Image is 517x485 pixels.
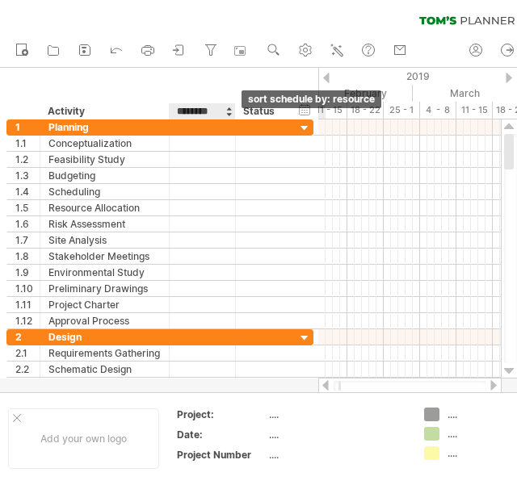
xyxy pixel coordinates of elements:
div: Approval Process [48,313,161,328]
div: February 2019 [267,85,413,102]
div: 2.3 [15,378,40,393]
div: Feasibility Study [48,152,161,167]
div: Conceptualization [48,136,161,151]
div: 1.5 [15,200,40,215]
div: 2.2 [15,362,40,377]
div: 1.6 [15,216,40,232]
div: 1.2 [15,152,40,167]
div: 18 - 22 [347,102,384,119]
div: Date: [177,428,266,441]
div: 1.3 [15,168,40,183]
div: 2.1 [15,345,40,361]
div: .... [269,428,405,441]
div: 1.4 [15,184,40,199]
div: 1 [15,119,40,135]
div: sort schedule by: resource [242,90,381,108]
div: 1.7 [15,232,40,248]
div: Project: [177,408,266,421]
div: 25 - 1 [384,102,420,119]
div: 1.9 [15,265,40,280]
div: Stakeholder Meetings [48,249,161,264]
div: Planning [48,119,161,135]
div: 1.1 [15,136,40,151]
div: Site Analysis [48,232,161,248]
div: Scheduling [48,184,161,199]
div: 1.10 [15,281,40,296]
div: Environmental Study [48,265,161,280]
div: 1.8 [15,249,40,264]
div: Status [243,103,279,119]
div: .... [269,408,405,421]
div: Design [48,329,161,345]
div: 11 - 15 [456,102,493,119]
div: Activity [48,103,160,119]
div: 1.11 [15,297,40,312]
div: Design Development [48,378,161,393]
div: Budgeting [48,168,161,183]
div: Project Number [177,448,266,462]
div: Add your own logo [8,408,159,469]
div: 4 - 8 [420,102,456,119]
div: .... [269,448,405,462]
div: Resource Allocation [48,200,161,215]
div: Preliminary Drawings [48,281,161,296]
div: 1.12 [15,313,40,328]
div: 11 - 15 [311,102,347,119]
div: 2 [15,329,40,345]
div: Project Charter [48,297,161,312]
div: Schematic Design [48,362,161,377]
div: Risk Assessment [48,216,161,232]
div: Requirements Gathering [48,345,161,361]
